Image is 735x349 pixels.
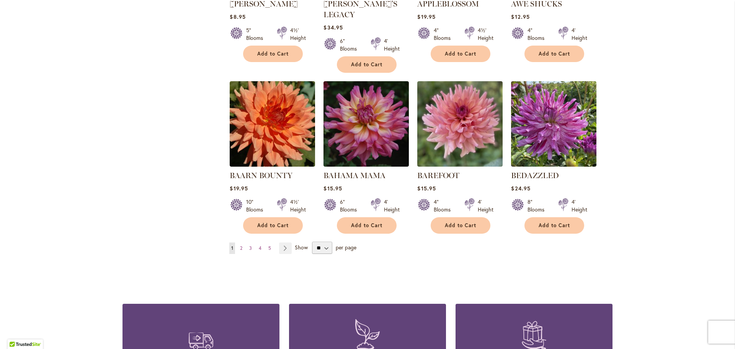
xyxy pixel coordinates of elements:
[417,185,436,192] span: $15.95
[337,217,397,234] button: Add to Cart
[230,171,292,180] a: BAARN BOUNTY
[351,61,382,68] span: Add to Cart
[572,26,587,42] div: 4' Height
[295,244,308,251] span: Show
[259,245,261,251] span: 4
[247,242,254,254] a: 3
[434,26,455,42] div: 4" Blooms
[417,171,459,180] a: BAREFOOT
[524,217,584,234] button: Add to Cart
[434,198,455,213] div: 4" Blooms
[351,222,382,229] span: Add to Cart
[257,222,289,229] span: Add to Cart
[417,81,503,167] img: BAREFOOT
[246,26,268,42] div: 5" Blooms
[511,161,596,168] a: Bedazzled
[323,171,385,180] a: BAHAMA MAMA
[337,56,397,73] button: Add to Cart
[238,242,244,254] a: 2
[431,46,490,62] button: Add to Cart
[528,198,549,213] div: 8" Blooms
[230,81,315,167] img: Baarn Bounty
[249,245,252,251] span: 3
[528,26,549,42] div: 4" Blooms
[290,198,306,213] div: 4½' Height
[240,245,242,251] span: 2
[417,161,503,168] a: BAREFOOT
[266,242,273,254] a: 5
[340,37,361,52] div: 6" Blooms
[340,198,361,213] div: 6" Blooms
[230,161,315,168] a: Baarn Bounty
[257,51,289,57] span: Add to Cart
[246,198,268,213] div: 10" Blooms
[524,46,584,62] button: Add to Cart
[539,51,570,57] span: Add to Cart
[230,13,245,20] span: $8.95
[445,222,476,229] span: Add to Cart
[478,26,493,42] div: 4½' Height
[323,161,409,168] a: Bahama Mama
[230,185,248,192] span: $19.95
[431,217,490,234] button: Add to Cart
[323,24,343,31] span: $34.95
[445,51,476,57] span: Add to Cart
[6,322,27,343] iframe: Launch Accessibility Center
[268,245,271,251] span: 5
[257,242,263,254] a: 4
[539,222,570,229] span: Add to Cart
[511,13,529,20] span: $12.95
[572,198,587,213] div: 4' Height
[511,81,596,167] img: Bedazzled
[243,46,303,62] button: Add to Cart
[231,245,233,251] span: 1
[290,26,306,42] div: 4½' Height
[478,198,493,213] div: 4' Height
[323,81,409,167] img: Bahama Mama
[511,185,530,192] span: $24.95
[243,217,303,234] button: Add to Cart
[417,13,435,20] span: $19.95
[384,37,400,52] div: 4' Height
[323,185,342,192] span: $15.95
[336,244,356,251] span: per page
[511,171,559,180] a: BEDAZZLED
[384,198,400,213] div: 4' Height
